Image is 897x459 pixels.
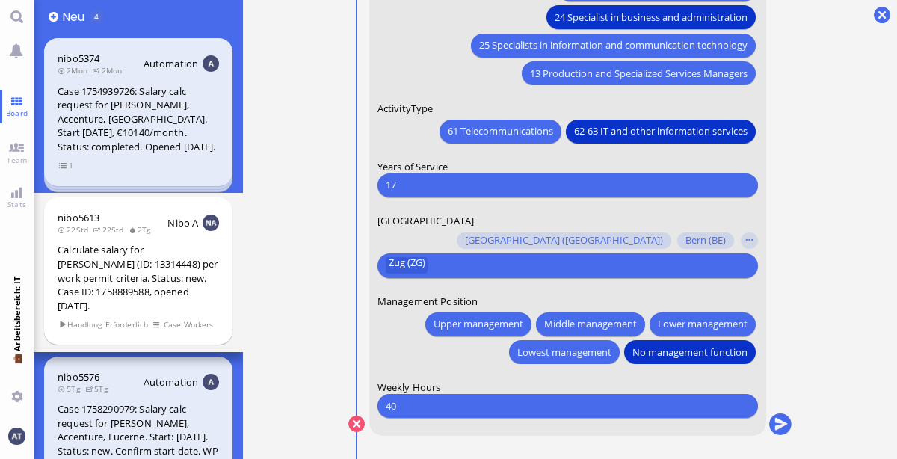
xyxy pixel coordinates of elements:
span: Automation [144,375,198,389]
div: Case 1754939726: Salary calc request for [PERSON_NAME], Accenture, [GEOGRAPHIC_DATA]. Start [DATE... [58,84,219,154]
button: 13 Production and Specialized Services Managers [521,61,755,85]
span: 2Mon [92,65,126,76]
a: nibo5613 [58,211,99,224]
img: NA [203,215,219,231]
span: 25 Specialists in information and communication technology [478,37,747,53]
span: Bern (BE) [685,235,726,247]
button: Beenden [348,416,365,432]
span: 4 [94,11,99,22]
button: Lower management [649,312,755,336]
span: 61 Telecommunications [447,123,552,139]
span: Lower management [657,316,747,332]
button: Lowest management [508,340,619,364]
span: Upper management [433,316,523,332]
button: Middle management [535,312,644,336]
span: Stats [4,199,30,209]
div: Calculate salary for [PERSON_NAME] (ID: 13314448) per work permit criteria. Status: new. Case ID:... [58,243,219,312]
button: Bern (BE) [676,232,733,249]
span: Middle management [543,316,636,332]
span: 1 Elemente anzeigen [59,159,74,172]
span: Neu [62,8,90,25]
span: [GEOGRAPHIC_DATA] [377,213,473,227]
button: 24 Specialist in business and administration [546,5,755,29]
span: 💼 Arbeitsbereich: IT [11,351,22,385]
span: 22Std [58,224,93,235]
button: Zug (ZG) [385,257,427,274]
span: Weekly Hours [377,381,440,394]
span: Board [2,108,31,118]
img: Aut [203,374,219,390]
span: 5Tg [85,383,113,394]
span: Team [3,155,31,165]
span: Automation [144,57,198,70]
span: 2Mon [58,65,92,76]
button: Upper management [425,312,531,336]
span: Nibo A [167,216,198,229]
span: ActivityType [377,102,433,115]
span: 62-63 IT and other information services [573,123,747,139]
button: 25 Specialists in information and communication technology [470,33,755,57]
span: 13 Production and Specialized Services Managers [529,65,747,81]
span: Handlung Erforderlich [59,318,149,331]
span: 24 Specialist in business and administration [554,9,747,25]
span: Management Position [377,295,477,308]
button: [GEOGRAPHIC_DATA] ([GEOGRAPHIC_DATA]) [457,232,671,249]
button: 62-63 IT and other information services [565,119,755,143]
button: Hinzufügen [49,12,58,22]
span: Years of Service [377,159,447,173]
a: nibo5576 [58,370,99,383]
span: No management function [632,344,747,360]
img: Aut [203,55,219,72]
span: 22Std [93,224,128,235]
button: 61 Telecommunications [439,119,561,143]
button: No management function [623,340,755,364]
span: 5Tg [58,383,85,394]
a: nibo5374 [58,52,99,65]
span: Zug (ZG) [388,257,425,274]
span: [GEOGRAPHIC_DATA] ([GEOGRAPHIC_DATA]) [465,235,663,247]
span: Lowest management [517,344,611,360]
span: Case Workers [163,318,214,331]
span: 2Tg [129,224,156,235]
img: Du [8,428,25,444]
